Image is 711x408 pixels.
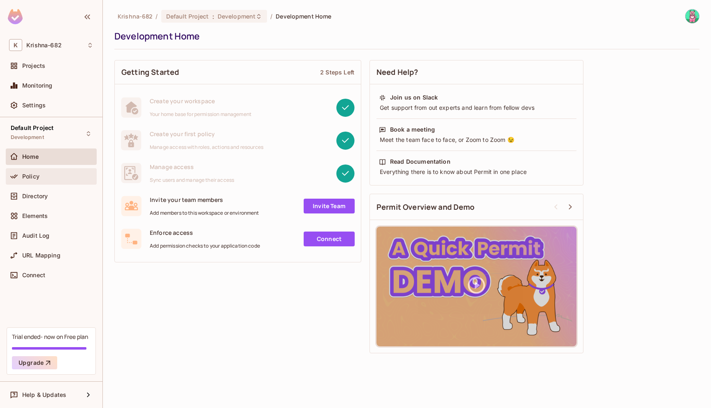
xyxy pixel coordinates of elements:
div: Everything there is to know about Permit in one place [379,168,574,176]
span: the active workspace [118,12,152,20]
span: Development Home [276,12,331,20]
div: Book a meeting [390,125,435,134]
span: Settings [22,102,46,109]
span: Policy [22,173,39,180]
span: K [9,39,22,51]
div: Trial ended- now on Free plan [12,333,88,341]
span: Connect [22,272,45,278]
span: Need Help? [376,67,418,77]
span: Directory [22,193,48,199]
span: Add permission checks to your application code [150,243,260,249]
span: Your home base for permission management [150,111,251,118]
span: Development [11,134,44,141]
img: Krishna prasad A [685,9,699,23]
div: Get support from out experts and learn from fellow devs [379,104,574,112]
div: 2 Steps Left [320,68,354,76]
span: : [212,13,215,20]
img: SReyMgAAAABJRU5ErkJggg== [8,9,23,24]
div: Read Documentation [390,158,451,166]
a: Invite Team [304,199,355,213]
span: Permit Overview and Demo [376,202,475,212]
span: Help & Updates [22,392,66,398]
span: Sync users and manage their access [150,177,234,183]
li: / [270,12,272,20]
span: Audit Log [22,232,49,239]
span: Default Project [166,12,209,20]
span: Manage access with roles, actions and resources [150,144,263,151]
span: Create your workspace [150,97,251,105]
span: Projects [22,63,45,69]
div: Join us on Slack [390,93,438,102]
span: Manage access [150,163,234,171]
span: Monitoring [22,82,53,89]
div: Development Home [114,30,695,42]
button: Upgrade [12,356,57,369]
span: Home [22,153,39,160]
span: Enforce access [150,229,260,236]
span: Add members to this workspace or environment [150,210,259,216]
li: / [156,12,158,20]
span: Invite your team members [150,196,259,204]
a: Connect [304,232,355,246]
span: Development [218,12,256,20]
span: Create your first policy [150,130,263,138]
span: Default Project [11,125,53,131]
span: Elements [22,213,48,219]
div: Meet the team face to face, or Zoom to Zoom 😉 [379,136,574,144]
span: Getting Started [121,67,179,77]
span: Workspace: Krishna-682 [26,42,62,49]
span: URL Mapping [22,252,60,259]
